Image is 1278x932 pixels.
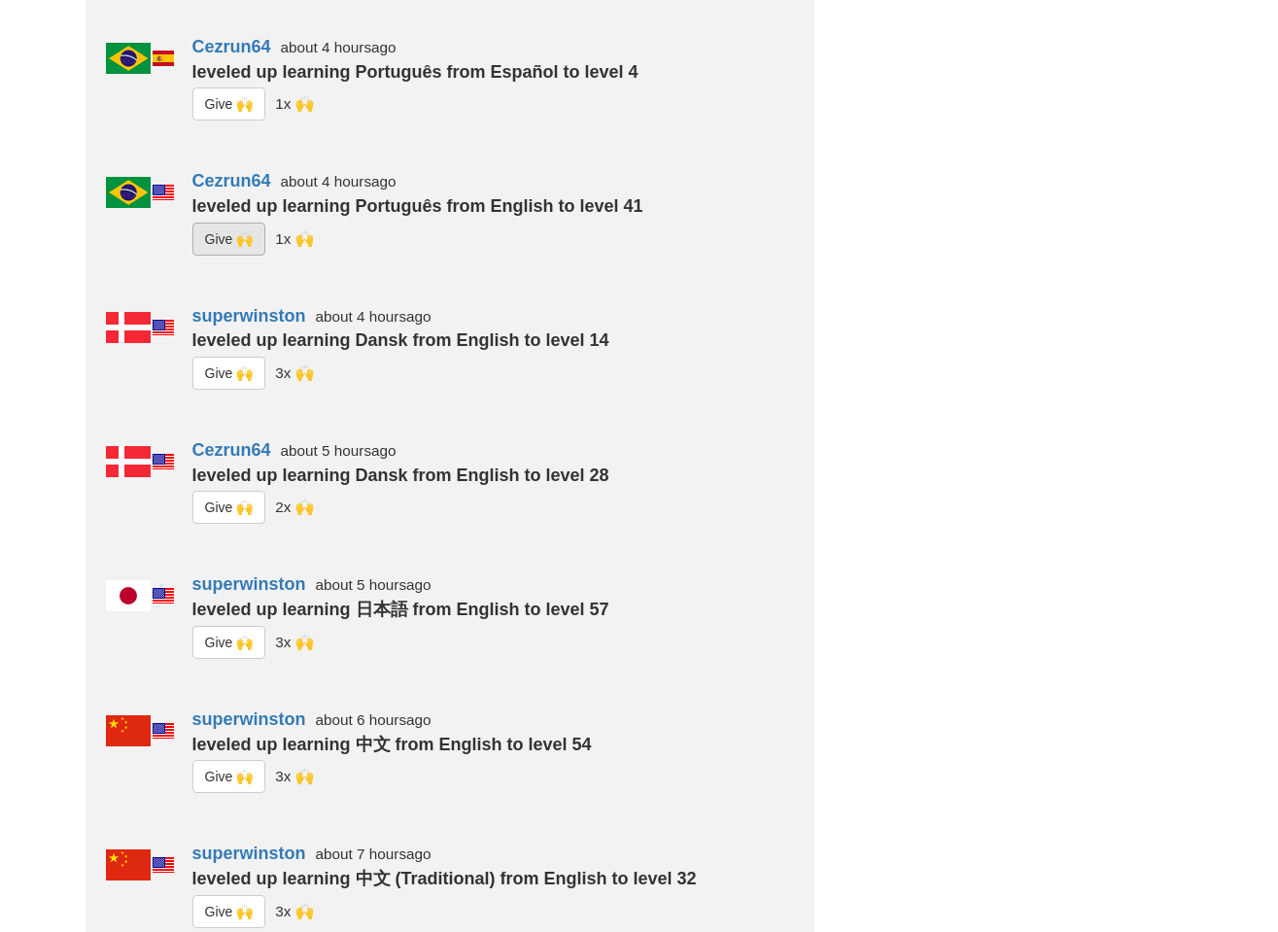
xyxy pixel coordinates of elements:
small: GIlinggalang123<br />CharmingTigress<br />Cezrun64 [275,634,313,650]
button: Give 🙌 [192,895,266,928]
a: superwinston [192,306,306,326]
button: Give 🙌 [192,357,266,390]
small: about 7 hours ago [316,846,432,862]
small: GIlinggalang123<br />CharmingTigress<br />Cezrun64 [275,902,313,918]
button: Give 🙌 [192,491,266,524]
strong: leveled up learning Português from English to level 41 [192,196,643,216]
strong: leveled up learning 日本語 from English to level 57 [192,600,609,619]
small: about 4 hours ago [281,173,397,190]
a: superwinston [192,844,306,863]
small: about 6 hours ago [316,711,432,728]
small: GIlinggalang123<br />CharmingTigress<br />Cezrun64 [275,364,313,381]
strong: leveled up learning Dansk from English to level 28 [192,466,609,485]
button: Give 🙌 [192,760,266,793]
a: superwinston [192,709,306,729]
strong: leveled up learning Dansk from English to level 14 [192,330,609,350]
small: about 4 hours ago [316,308,432,325]
a: Cezrun64 [192,37,271,56]
a: Cezrun64 [192,171,271,190]
button: Give 🙌 [192,87,266,121]
strong: leveled up learning 中文 (Traditional) from English to level 32 [192,869,697,888]
small: about 5 hours ago [316,576,432,593]
strong: leveled up learning Português from Español to level 4 [192,62,639,82]
a: superwinston [192,574,306,594]
small: CharmingTigress [275,229,313,246]
strong: leveled up learning 中文 from English to level 54 [192,735,592,754]
a: Cezrun64 [192,440,271,460]
button: Give 🙌 [192,626,266,659]
small: CharmingTigress<br />superwinston [275,499,313,515]
button: Give 🙌 [192,223,266,256]
small: about 4 hours ago [281,39,397,55]
small: GIlinggalang123<br />CharmingTigress<br />Cezrun64 [275,768,313,784]
small: CharmingTigress [275,95,313,112]
small: about 5 hours ago [281,442,397,459]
